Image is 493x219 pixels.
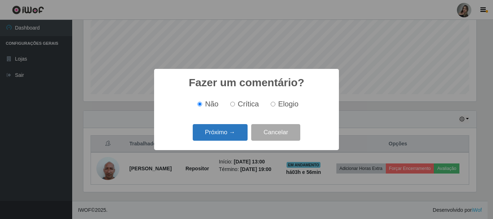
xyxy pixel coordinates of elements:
input: Elogio [271,102,275,106]
span: Não [205,100,218,108]
h2: Fazer um comentário? [189,76,304,89]
button: Próximo → [193,124,248,141]
input: Crítica [230,102,235,106]
input: Não [197,102,202,106]
button: Cancelar [251,124,300,141]
span: Elogio [278,100,298,108]
span: Crítica [238,100,259,108]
